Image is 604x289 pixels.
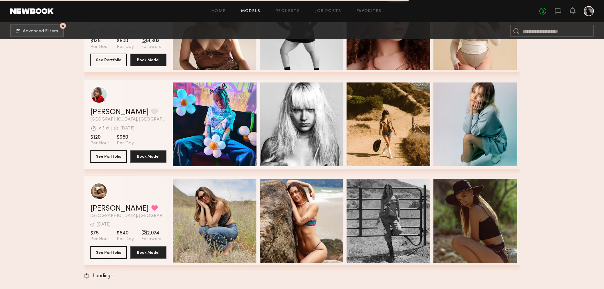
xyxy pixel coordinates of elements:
span: [GEOGRAPHIC_DATA], [GEOGRAPHIC_DATA] [90,214,166,218]
a: [PERSON_NAME] [90,205,149,213]
span: $540 [117,230,134,236]
span: Per Day [117,236,134,242]
button: See Portfolio [90,246,127,259]
span: $135 [90,38,109,44]
span: Loading… [93,273,114,279]
div: < 3 d [98,126,109,131]
a: Home [211,9,226,13]
button: See Portfolio [90,54,127,66]
span: $600 [117,38,134,44]
button: See Portfolio [90,150,127,163]
a: [PERSON_NAME] [90,108,149,116]
button: 5Advanced Filters [10,24,64,37]
span: Followers [141,236,161,242]
span: 2,074 [141,230,161,236]
button: Book Model [130,54,166,66]
span: Advanced Filters [23,29,58,34]
div: [DATE] [120,126,134,131]
span: Per Hour [90,141,109,146]
div: [DATE] [97,222,111,227]
a: Requests [276,9,300,13]
span: [GEOGRAPHIC_DATA], [GEOGRAPHIC_DATA] [90,117,166,122]
span: $120 [90,134,109,141]
button: Book Model [130,150,166,163]
span: Per Hour [90,236,109,242]
span: 5 [62,24,64,27]
span: $75 [90,230,109,236]
span: Per Day [117,141,134,146]
a: Favorites [357,9,382,13]
a: Models [241,9,260,13]
span: Per Day [117,44,134,50]
span: Followers [141,44,161,50]
button: Book Model [130,246,166,259]
span: Per Hour [90,44,109,50]
a: Job Posts [315,9,341,13]
span: $950 [117,134,134,141]
span: 8,303 [141,38,161,44]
